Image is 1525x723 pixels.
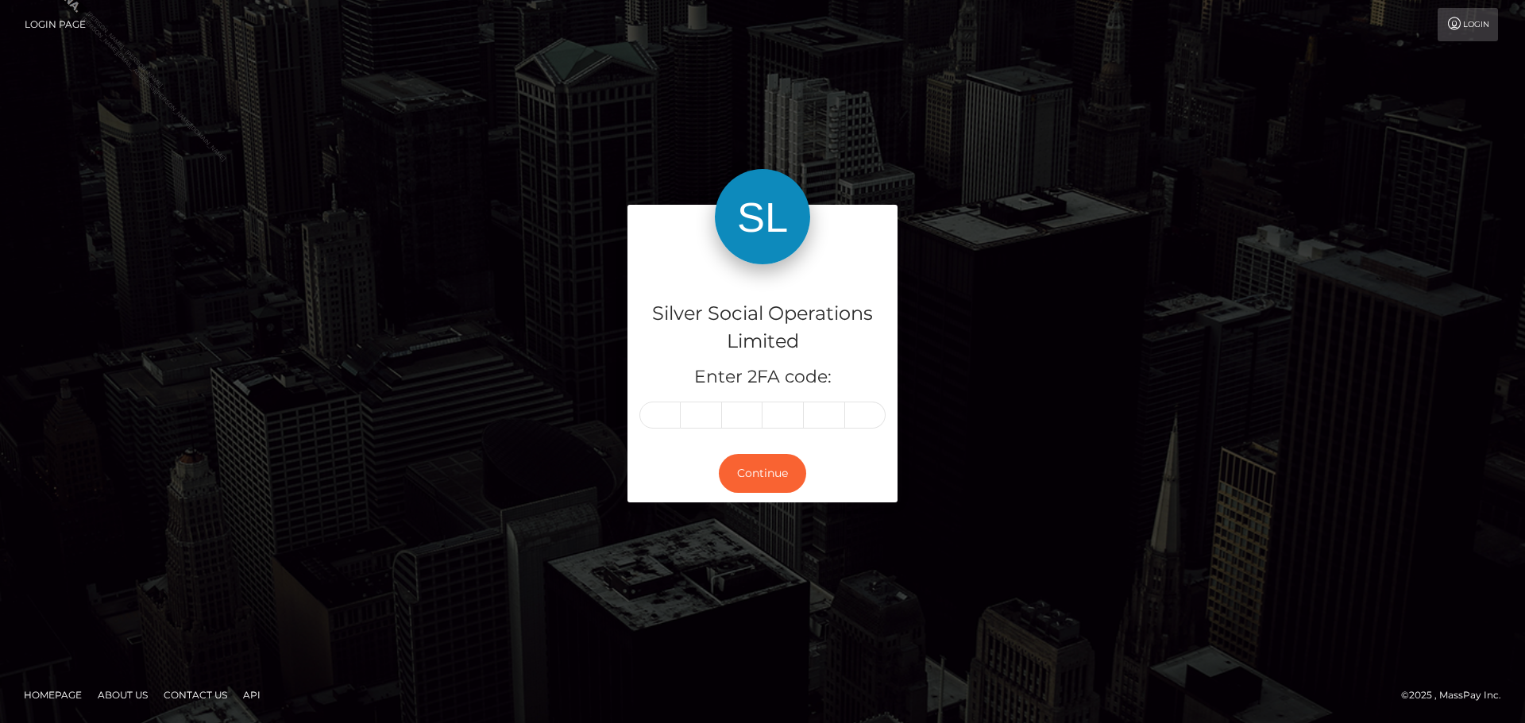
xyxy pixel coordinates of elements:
[1438,8,1498,41] a: Login
[639,365,886,390] h5: Enter 2FA code:
[1401,686,1513,704] div: © 2025 , MassPay Inc.
[25,8,86,41] a: Login Page
[639,300,886,356] h4: Silver Social Operations Limited
[715,169,810,264] img: Silver Social Operations Limited
[237,683,267,707] a: API
[91,683,154,707] a: About Us
[719,454,806,493] button: Continue
[157,683,234,707] a: Contact Us
[17,683,88,707] a: Homepage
